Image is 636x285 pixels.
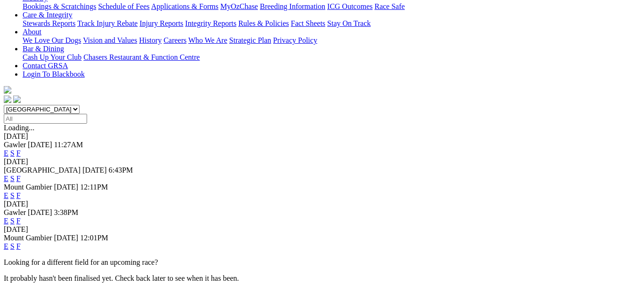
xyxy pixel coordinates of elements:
[23,2,632,11] div: Industry
[4,200,632,208] div: [DATE]
[23,62,68,70] a: Contact GRSA
[238,19,289,27] a: Rules & Policies
[80,183,108,191] span: 12:11PM
[23,11,72,19] a: Care & Integrity
[273,36,317,44] a: Privacy Policy
[10,191,15,199] a: S
[4,242,8,250] a: E
[4,183,52,191] span: Mount Gambier
[4,124,34,132] span: Loading...
[23,2,96,10] a: Bookings & Scratchings
[16,191,21,199] a: F
[188,36,227,44] a: Who We Are
[16,174,21,182] a: F
[28,208,52,216] span: [DATE]
[54,141,83,149] span: 11:27AM
[151,2,218,10] a: Applications & Forms
[10,149,15,157] a: S
[163,36,186,44] a: Careers
[139,19,183,27] a: Injury Reports
[4,141,26,149] span: Gawler
[4,258,632,267] p: Looking for a different field for an upcoming race?
[16,149,21,157] a: F
[16,217,21,225] a: F
[4,234,52,242] span: Mount Gambier
[4,95,11,103] img: facebook.svg
[185,19,236,27] a: Integrity Reports
[10,242,15,250] a: S
[4,86,11,94] img: logo-grsa-white.png
[82,166,107,174] span: [DATE]
[23,53,632,62] div: Bar & Dining
[10,174,15,182] a: S
[98,2,149,10] a: Schedule of Fees
[54,183,79,191] span: [DATE]
[54,234,79,242] span: [DATE]
[229,36,271,44] a: Strategic Plan
[28,141,52,149] span: [DATE]
[4,149,8,157] a: E
[4,132,632,141] div: [DATE]
[54,208,79,216] span: 3:38PM
[23,36,81,44] a: We Love Our Dogs
[260,2,325,10] a: Breeding Information
[23,19,632,28] div: Care & Integrity
[80,234,108,242] span: 12:01PM
[83,53,200,61] a: Chasers Restaurant & Function Centre
[374,2,404,10] a: Race Safe
[291,19,325,27] a: Fact Sheets
[109,166,133,174] span: 6:43PM
[327,2,372,10] a: ICG Outcomes
[23,19,75,27] a: Stewards Reports
[83,36,137,44] a: Vision and Values
[220,2,258,10] a: MyOzChase
[4,225,632,234] div: [DATE]
[4,217,8,225] a: E
[16,242,21,250] a: F
[23,28,41,36] a: About
[4,208,26,216] span: Gawler
[23,36,632,45] div: About
[13,95,21,103] img: twitter.svg
[4,114,87,124] input: Select date
[23,70,85,78] a: Login To Blackbook
[23,53,81,61] a: Cash Up Your Club
[10,217,15,225] a: S
[4,158,632,166] div: [DATE]
[4,191,8,199] a: E
[4,274,239,282] partial: It probably hasn't been finalised yet. Check back later to see when it has been.
[77,19,137,27] a: Track Injury Rebate
[23,45,64,53] a: Bar & Dining
[4,174,8,182] a: E
[327,19,370,27] a: Stay On Track
[4,166,81,174] span: [GEOGRAPHIC_DATA]
[139,36,161,44] a: History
